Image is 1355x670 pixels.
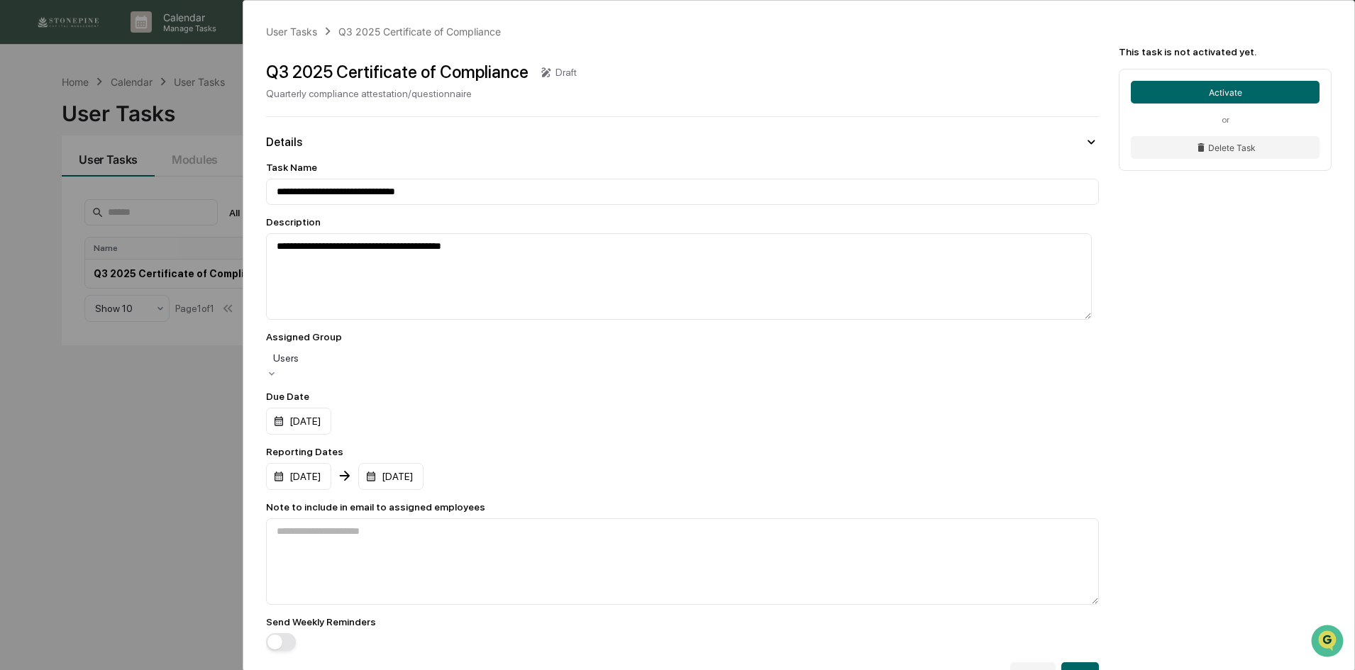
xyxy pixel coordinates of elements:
[92,250,251,369] div: Hi there - if a new task is created and scheduled as one time, is there a way to duplicate this o...
[45,65,116,77] span: [PERSON_NAME]
[192,379,258,391] span: 17 minutes ago
[14,33,37,56] img: Jack Rasmussen
[555,67,577,78] div: Draft
[266,26,317,38] div: User Tasks
[14,181,37,203] img: Jack Rasmussen
[266,616,1099,627] div: Send Weekly Reminders
[115,103,251,120] div: got it. ty. i was under admin
[245,437,262,454] button: Send
[1119,46,1332,57] div: This task is not activated yet.
[1131,136,1320,159] button: Delete Task
[37,11,54,28] img: Go home
[338,26,501,38] div: Q3 2025 Certificate of Compliance
[266,391,1099,402] div: Due Date
[1131,115,1320,125] div: or
[1131,81,1320,104] button: Activate
[28,48,40,59] img: 1746055101610-c473b297-6a78-478c-a979-82029cc54cd1
[358,463,424,490] div: [DATE]
[127,65,156,77] span: [DATE]
[266,62,529,82] div: Q3 2025 Certificate of Compliance
[266,463,331,490] div: [DATE]
[266,408,331,435] div: [DATE]
[119,65,124,77] span: •
[119,213,124,224] span: •
[266,135,302,149] div: Details
[266,162,1099,173] div: Task Name
[1310,623,1348,661] iframe: Open customer support
[52,165,238,199] p: Great, let me know if you have any other questions!
[266,216,1099,228] div: Description
[266,501,1099,513] div: Note to include in email to assigned employees
[14,11,31,28] button: back
[28,195,40,206] img: 1746055101610-c473b297-6a78-478c-a979-82029cc54cd1
[266,331,1099,342] div: Assigned Group
[229,130,258,141] span: [DATE]
[266,88,577,99] div: Quarterly compliance attestation/questionnaire
[266,446,1099,457] div: Reporting Dates
[45,213,116,224] span: [PERSON_NAME]
[127,213,156,224] span: [DATE]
